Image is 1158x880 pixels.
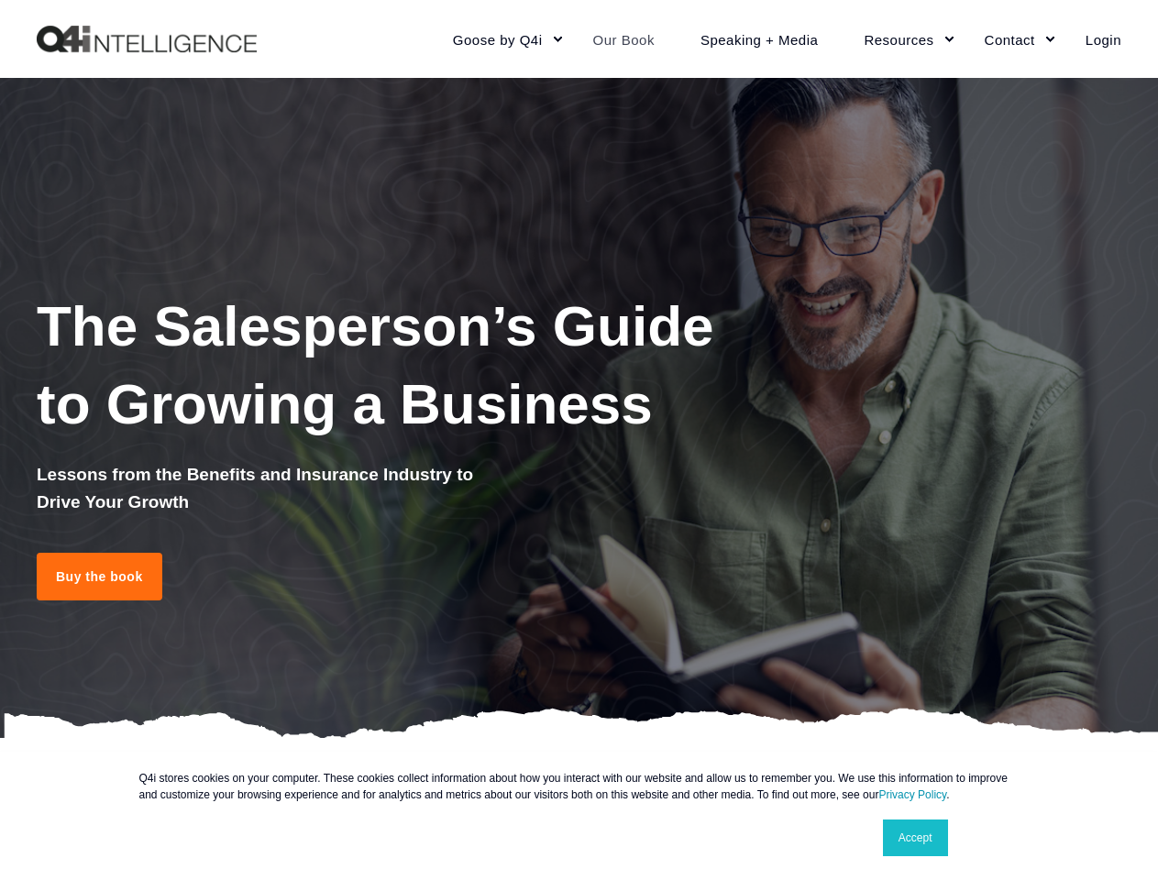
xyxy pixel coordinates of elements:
a: Privacy Policy [878,788,946,801]
img: Q4intelligence, LLC logo [37,26,257,53]
p: Q4i stores cookies on your computer. These cookies collect information about how you interact wit... [139,770,1020,803]
a: Back to Home [37,26,257,53]
span: The Salesperson’s Guide to Growing a Business [37,294,714,435]
h5: Lessons from the Benefits and Insurance Industry to Drive Your Growth [37,461,495,516]
a: Accept [883,819,948,856]
a: Buy the book [37,553,162,600]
